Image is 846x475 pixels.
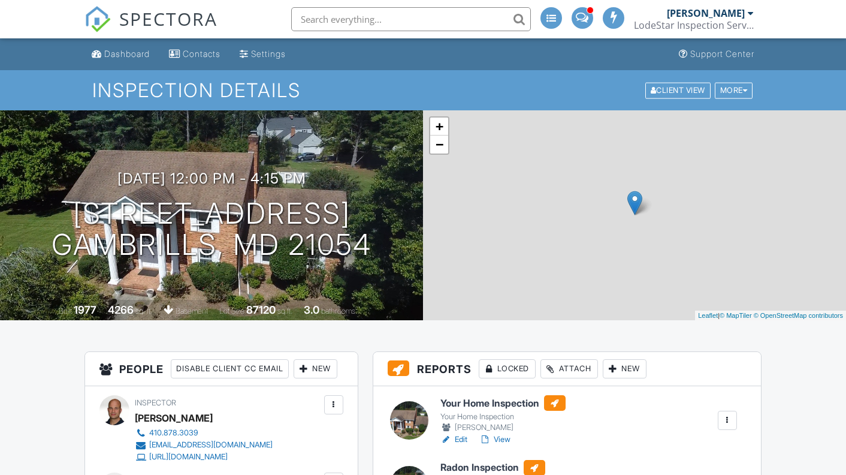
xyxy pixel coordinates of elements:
[373,352,761,386] h3: Reports
[149,428,198,438] div: 410.878.3039
[440,434,467,446] a: Edit
[135,398,176,407] span: Inspector
[634,19,754,31] div: LodeStar Inspection Services
[715,82,753,98] div: More
[92,80,754,101] h1: Inspection Details
[135,409,213,427] div: [PERSON_NAME]
[291,7,531,31] input: Search everything...
[440,422,566,434] div: [PERSON_NAME]
[667,7,745,19] div: [PERSON_NAME]
[540,359,598,378] div: Attach
[135,439,273,451] a: [EMAIL_ADDRESS][DOMAIN_NAME]
[603,359,646,378] div: New
[440,395,566,434] a: Your Home Inspection Your Home Inspection [PERSON_NAME]
[135,306,152,315] span: sq. ft.
[149,440,273,450] div: [EMAIL_ADDRESS][DOMAIN_NAME]
[698,312,718,319] a: Leaflet
[304,303,319,316] div: 3.0
[430,118,448,136] a: Zoom in
[440,412,566,422] div: Your Home Inspection
[277,306,292,315] span: sq.ft.
[87,43,155,65] a: Dashboard
[479,359,536,378] div: Locked
[690,49,754,59] div: Support Center
[219,306,244,315] span: Lot Size
[720,312,752,319] a: © MapTiler
[52,198,371,261] h1: [STREET_ADDRESS] Gambrills, MD 21054
[74,303,96,316] div: 1977
[171,359,289,378] div: Disable Client CC Email
[644,85,714,94] a: Client View
[251,49,286,59] div: Settings
[117,170,306,187] h3: [DATE] 12:00 pm - 4:15 pm
[246,303,276,316] div: 87120
[104,49,150,59] div: Dashboard
[59,306,72,315] span: Built
[85,352,358,386] h3: People
[135,427,273,439] a: 410.878.3039
[183,49,220,59] div: Contacts
[440,395,566,411] h6: Your Home Inspection
[695,311,846,321] div: |
[135,451,273,463] a: [URL][DOMAIN_NAME]
[84,16,217,41] a: SPECTORA
[84,6,111,32] img: The Best Home Inspection Software - Spectora
[176,306,208,315] span: basement
[164,43,225,65] a: Contacts
[108,303,134,316] div: 4266
[674,43,759,65] a: Support Center
[430,136,448,154] a: Zoom out
[645,82,711,98] div: Client View
[119,6,217,31] span: SPECTORA
[294,359,337,378] div: New
[149,452,228,462] div: [URL][DOMAIN_NAME]
[754,312,843,319] a: © OpenStreetMap contributors
[235,43,291,65] a: Settings
[321,306,355,315] span: bathrooms
[479,434,510,446] a: View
